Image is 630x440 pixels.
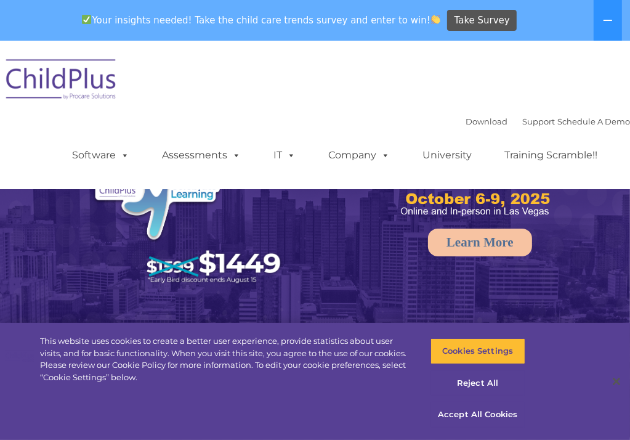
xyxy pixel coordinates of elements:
[447,10,517,31] a: Take Survey
[603,368,630,395] button: Close
[430,338,525,364] button: Cookies Settings
[492,143,610,168] a: Training Scramble!!
[40,335,411,383] div: This website uses cookies to create a better user experience, provide statistics about user visit...
[430,370,525,396] button: Reject All
[60,143,142,168] a: Software
[316,143,402,168] a: Company
[82,15,91,24] img: ✅
[428,229,532,256] a: Learn More
[430,402,525,428] button: Accept All Cookies
[454,10,510,31] span: Take Survey
[410,143,484,168] a: University
[557,116,630,126] a: Schedule A Demo
[431,15,440,24] img: 👏
[150,143,253,168] a: Assessments
[522,116,555,126] a: Support
[77,8,446,32] span: Your insights needed! Take the child care trends survey and enter to win!
[466,116,630,126] font: |
[466,116,507,126] a: Download
[261,143,308,168] a: IT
